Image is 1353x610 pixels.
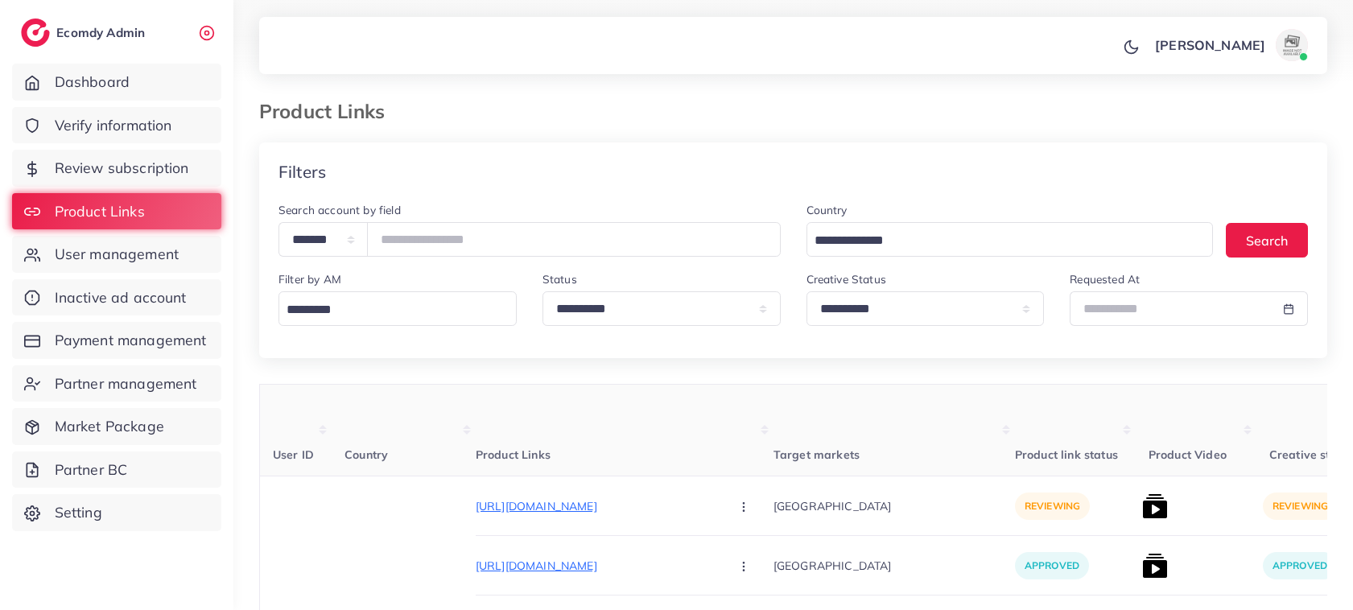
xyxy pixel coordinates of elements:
[12,322,221,359] a: Payment management
[1015,493,1090,520] p: reviewing
[12,451,221,488] a: Partner BC
[773,547,1015,583] p: [GEOGRAPHIC_DATA]
[806,222,1214,257] div: Search for option
[278,162,326,182] h4: Filters
[55,158,189,179] span: Review subscription
[55,115,172,136] span: Verify information
[273,447,314,462] span: User ID
[542,271,577,287] label: Status
[809,229,1193,253] input: Search for option
[12,279,221,316] a: Inactive ad account
[773,488,1015,524] p: [GEOGRAPHIC_DATA]
[1263,493,1338,520] p: reviewing
[12,64,221,101] a: Dashboard
[55,502,102,523] span: Setting
[12,150,221,187] a: Review subscription
[1226,223,1308,258] button: Search
[476,497,717,516] p: [URL][DOMAIN_NAME]
[55,373,197,394] span: Partner management
[55,201,145,222] span: Product Links
[1142,553,1168,579] img: list product video
[344,447,388,462] span: Country
[1263,552,1337,579] p: approved
[278,271,341,287] label: Filter by AM
[1070,271,1140,287] label: Requested At
[12,494,221,531] a: Setting
[12,193,221,230] a: Product Links
[21,19,50,47] img: logo
[1276,29,1308,61] img: avatar
[55,330,207,351] span: Payment management
[55,72,130,93] span: Dashboard
[278,202,401,218] label: Search account by field
[21,19,149,47] a: logoEcomdy Admin
[1015,447,1118,462] span: Product link status
[12,107,221,144] a: Verify information
[1155,35,1265,55] p: [PERSON_NAME]
[55,416,164,437] span: Market Package
[1146,29,1314,61] a: [PERSON_NAME]avatar
[1015,552,1089,579] p: approved
[806,271,886,287] label: Creative Status
[12,236,221,273] a: User management
[55,244,179,265] span: User management
[1149,447,1227,462] span: Product Video
[476,556,717,575] p: [URL][DOMAIN_NAME]
[55,460,128,480] span: Partner BC
[12,365,221,402] a: Partner management
[55,287,187,308] span: Inactive ad account
[773,447,860,462] span: Target markets
[56,25,149,40] h2: Ecomdy Admin
[476,447,551,462] span: Product Links
[259,100,398,123] h3: Product Links
[806,202,848,218] label: Country
[281,298,507,323] input: Search for option
[12,408,221,445] a: Market Package
[1142,493,1168,519] img: list product video
[278,291,517,326] div: Search for option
